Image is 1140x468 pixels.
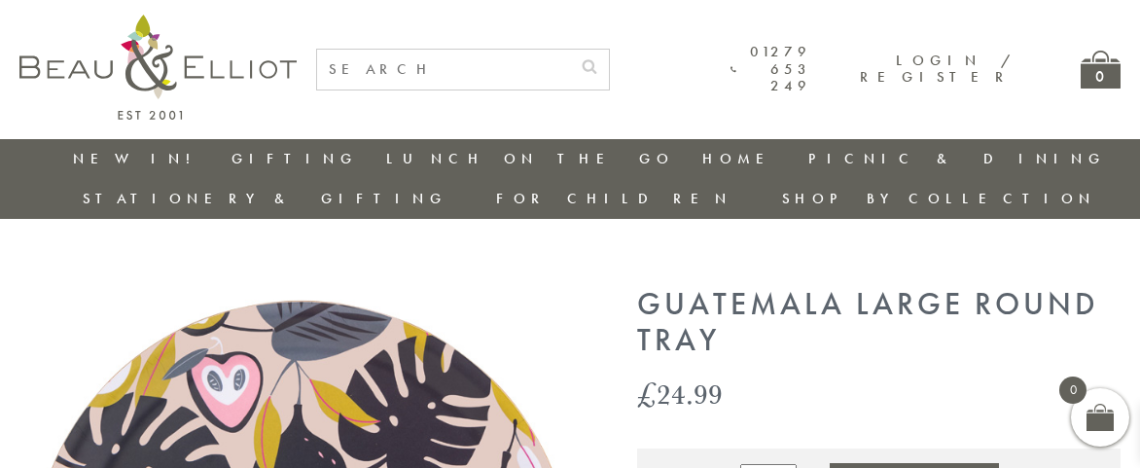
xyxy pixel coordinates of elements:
bdi: 24.99 [637,374,723,414]
h1: Guatemala Large Round Tray [637,287,1121,359]
a: Lunch On The Go [386,149,674,168]
a: Home [702,149,780,168]
a: For Children [496,189,732,208]
a: Login / Register [860,51,1013,87]
span: 0 [1059,377,1087,404]
a: 01279 653 249 [730,44,811,94]
a: Stationery & Gifting [83,189,447,208]
img: logo [19,15,297,120]
a: Gifting [232,149,358,168]
a: Picnic & Dining [808,149,1106,168]
a: 0 [1081,51,1121,89]
a: New in! [73,149,203,168]
input: SEARCH [317,50,570,90]
span: £ [637,374,657,414]
a: Shop by collection [782,189,1096,208]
